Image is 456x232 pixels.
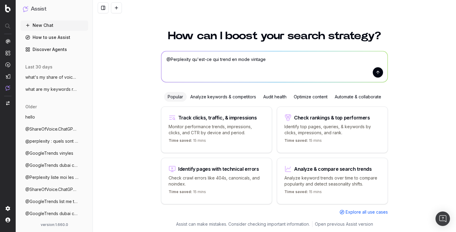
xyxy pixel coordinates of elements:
img: Studio [5,74,10,79]
a: Open previous Assist version [315,221,373,227]
p: 15 mins [169,138,206,145]
button: @GoogleTrends dubai chocolate [21,209,88,218]
span: hello [25,114,35,120]
img: My account [5,218,10,222]
button: Assist [23,5,86,13]
button: @GoogleTrends dubai chocolate [21,160,88,170]
div: Identify pages with technical errors [178,167,259,171]
span: what are my keywords rankings for https: [25,86,78,92]
span: @GoogleTrends dubai chocolate [25,211,78,217]
img: Intelligence [5,50,10,56]
span: older [25,104,37,110]
p: Monitor performance trends, impressions, clicks, and CTR by device and period. [169,124,264,136]
p: 15 mins [284,189,322,197]
div: Audit health [260,92,290,102]
img: Botify logo [5,5,11,12]
img: Assist [23,6,28,12]
h1: How can I boost your search strategy? [161,30,388,41]
div: Analyze & compare search trends [294,167,372,171]
span: @ShareOfVoice.ChatGPT for "Where can I f [25,126,78,132]
button: @GoogleTrends vinyles [21,148,88,158]
span: last 30 days [25,64,52,70]
div: Analyze keywords & competitors [187,92,260,102]
p: 15 mins [284,138,322,145]
a: Explore all use cases [340,209,388,215]
div: Track clicks, traffic, & impressions [178,115,257,120]
img: Switch project [6,101,10,105]
button: @ShareOfVoice.ChatGPT for "Where can I f [21,124,88,134]
p: 15 mins [169,189,206,197]
span: @ShareOfVoice.ChatGPT est-ce que je suis [25,186,78,192]
button: New Chat [21,21,88,30]
button: @perplexity : quels sont les vetements l [21,136,88,146]
div: Optimize content [290,92,331,102]
img: Assist [5,85,10,91]
div: Automate & collaborate [331,92,385,102]
textarea: @Perplexity qu'est-ce qui trend en mode vintag [161,51,388,82]
button: hello [21,112,88,122]
button: what are my keywords rankings for https: [21,84,88,94]
p: Analyze keyword trends over time to compare popularity and detect seasonality shifts. [284,175,380,187]
span: Time saved: [169,138,192,143]
span: @GoogleTrends vinyles [25,150,73,156]
img: Activation [5,62,10,67]
p: Identify top pages, queries, & keywords by clicks, impressions, and rank. [284,124,380,136]
span: Explore all use cases [346,209,388,215]
span: Time saved: [284,138,308,143]
div: Check rankings & top performers [294,115,370,120]
img: Analytics [5,39,10,44]
h1: Assist [31,5,46,13]
a: How to use Assist [21,33,88,42]
div: Open Intercom Messenger [435,211,450,226]
a: Discover Agents [21,45,88,54]
span: @perplexity : quels sont les vetements l [25,138,78,144]
p: Check crawl errors like 404s, canonicals, and noindex. [169,175,264,187]
span: @GoogleTrends list me trends on [GEOGRAPHIC_DATA] ch [25,199,78,205]
button: @GoogleTrends list me trends on [GEOGRAPHIC_DATA] ch [21,197,88,206]
span: what's my share of voice on chatgpt for [25,74,78,80]
p: Assist can make mistakes. Consider checking important information. [176,221,310,227]
span: Time saved: [169,189,192,194]
span: @GoogleTrends dubai chocolate [25,162,78,168]
button: @Perplexity liste moi les personnalités [21,173,88,182]
span: @Perplexity liste moi les personnalités [25,174,78,180]
button: @ShareOfVoice.ChatGPT est-ce que je suis [21,185,88,194]
button: what's my share of voice on chatgpt for [21,72,88,82]
span: Time saved: [284,189,308,194]
img: Setting [5,206,10,211]
div: Popular [164,92,187,102]
div: version: 1.660.0 [23,222,86,227]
